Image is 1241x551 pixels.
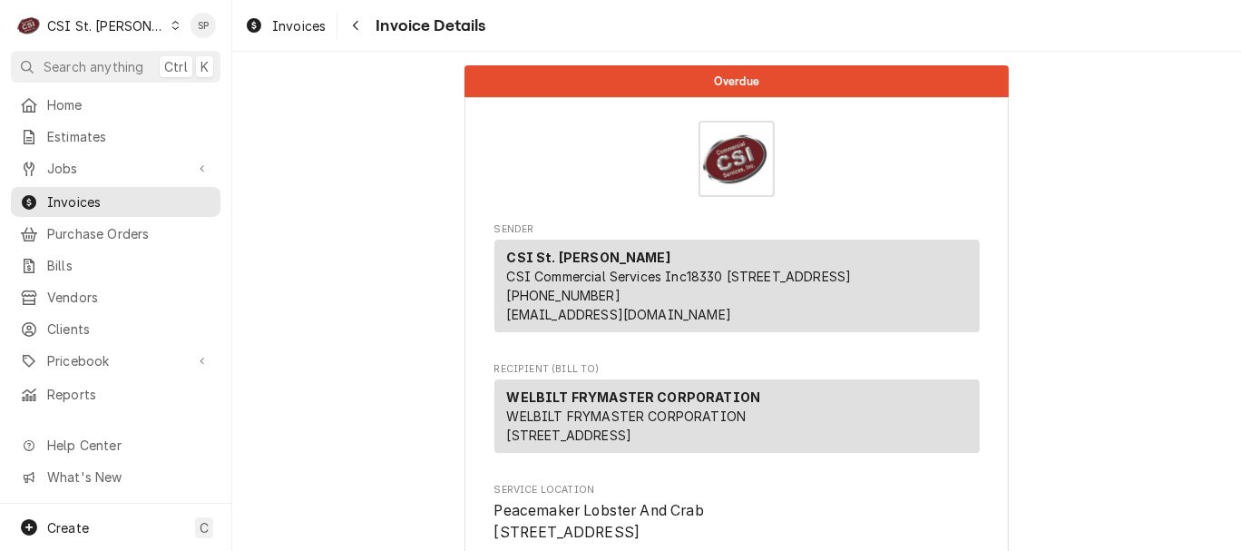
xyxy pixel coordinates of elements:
[11,90,220,120] a: Home
[47,436,210,455] span: Help Center
[341,11,370,40] button: Navigate back
[11,282,220,312] a: Vendors
[16,13,42,38] div: C
[11,122,220,152] a: Estimates
[47,127,211,146] span: Estimates
[11,219,220,249] a: Purchase Orders
[370,14,485,38] span: Invoice Details
[47,385,211,404] span: Reports
[47,320,211,339] span: Clients
[47,192,211,212] span: Invoices
[272,16,326,35] span: Invoices
[191,13,216,38] div: SP
[238,11,333,41] a: Invoices
[11,153,220,183] a: Go to Jobs
[494,483,980,544] div: Service Location
[464,65,1009,97] div: Status
[494,362,980,461] div: Invoice Recipient
[507,408,747,443] span: WELBILT FRYMASTER CORPORATION [STREET_ADDRESS]
[11,379,220,409] a: Reports
[714,75,759,87] span: Overdue
[47,95,211,114] span: Home
[11,462,220,492] a: Go to What's New
[494,379,980,453] div: Recipient (Bill To)
[494,222,980,340] div: Invoice Sender
[494,240,980,332] div: Sender
[507,389,761,405] strong: WELBILT FRYMASTER CORPORATION
[507,269,852,284] span: CSI Commercial Services Inc18330 [STREET_ADDRESS]
[507,307,731,322] a: [EMAIL_ADDRESS][DOMAIN_NAME]
[11,346,220,376] a: Go to Pricebook
[11,51,220,83] button: Search anythingCtrlK
[47,159,184,178] span: Jobs
[191,13,216,38] div: Shelley Politte's Avatar
[507,288,620,303] a: [PHONE_NUMBER]
[11,187,220,217] a: Invoices
[11,314,220,344] a: Clients
[47,288,211,307] span: Vendors
[200,57,209,76] span: K
[44,57,143,76] span: Search anything
[47,520,89,536] span: Create
[16,13,42,38] div: CSI St. Louis's Avatar
[494,379,980,460] div: Recipient (Bill To)
[164,57,188,76] span: Ctrl
[699,121,775,197] img: Logo
[47,224,211,243] span: Purchase Orders
[494,500,980,543] span: Service Location
[494,483,980,497] span: Service Location
[494,362,980,377] span: Recipient (Bill To)
[200,518,209,537] span: C
[47,351,184,370] span: Pricebook
[494,502,704,541] span: Peacemaker Lobster And Crab [STREET_ADDRESS]
[47,467,210,487] span: What's New
[494,240,980,339] div: Sender
[47,256,211,275] span: Bills
[11,430,220,460] a: Go to Help Center
[494,222,980,237] span: Sender
[11,251,220,280] a: Bills
[507,250,670,265] strong: CSI St. [PERSON_NAME]
[47,16,165,35] div: CSI St. [PERSON_NAME]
